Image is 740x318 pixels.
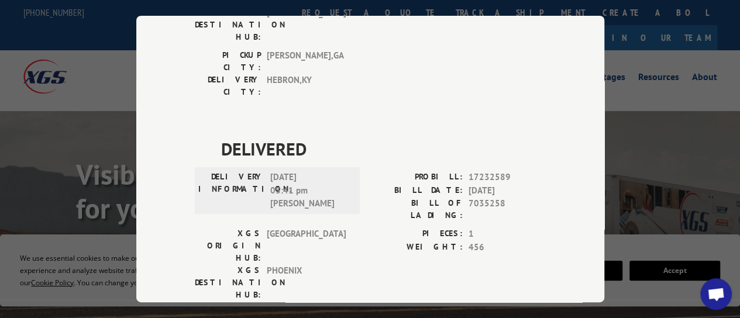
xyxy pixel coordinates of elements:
label: BILL OF LADING: [370,197,463,222]
span: [DATE] 03:41 pm [PERSON_NAME] [270,171,349,210]
label: BILL DATE: [370,184,463,198]
span: 1 [469,227,546,241]
label: WEIGHT: [370,241,463,254]
span: DELIVERED [221,136,546,162]
span: PHOENIX [267,264,346,301]
label: PROBILL: [370,171,463,184]
span: 17232589 [469,171,546,184]
span: [GEOGRAPHIC_DATA] [267,6,346,43]
label: XGS DESTINATION HUB: [195,264,261,301]
span: 456 [469,241,546,254]
label: XGS ORIGIN HUB: [195,227,261,264]
label: XGS DESTINATION HUB: [195,6,261,43]
label: PIECES: [370,227,463,241]
label: DELIVERY INFORMATION: [198,171,264,210]
label: PICKUP CITY: [195,49,261,74]
span: [GEOGRAPHIC_DATA] [267,227,346,264]
div: Open chat [700,278,732,310]
span: HEBRON , KY [267,74,346,98]
span: [PERSON_NAME] , GA [267,49,346,74]
span: 7035258 [469,197,546,222]
span: [DATE] [469,184,546,198]
label: DELIVERY CITY: [195,74,261,98]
